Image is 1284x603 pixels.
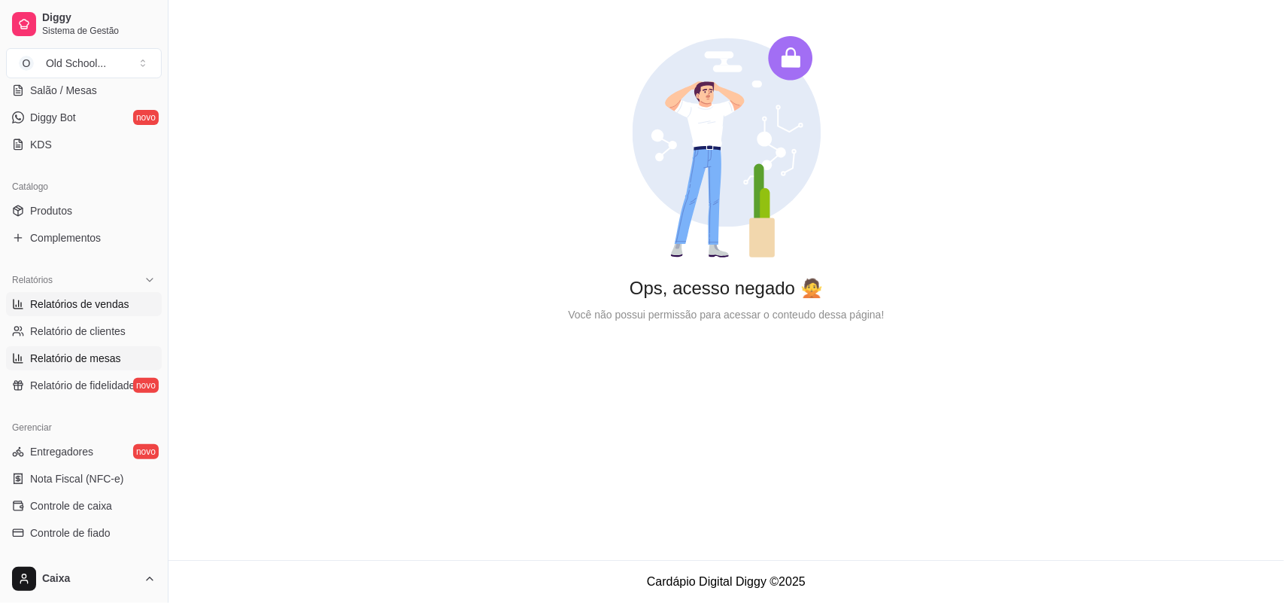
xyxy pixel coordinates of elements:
[193,276,1260,300] div: Ops, acesso negado 🙅
[30,203,72,218] span: Produtos
[6,6,162,42] a: DiggySistema de Gestão
[6,48,162,78] button: Select a team
[6,199,162,223] a: Produtos
[6,561,162,597] button: Caixa
[30,498,112,513] span: Controle de caixa
[30,297,129,312] span: Relatórios de vendas
[6,78,162,102] a: Salão / Mesas
[6,319,162,343] a: Relatório de clientes
[30,351,121,366] span: Relatório de mesas
[30,378,135,393] span: Relatório de fidelidade
[42,11,156,25] span: Diggy
[46,56,106,71] div: Old School ...
[12,274,53,286] span: Relatórios
[6,226,162,250] a: Complementos
[30,83,97,98] span: Salão / Mesas
[6,346,162,370] a: Relatório de mesas
[30,553,66,568] span: Cupons
[6,548,162,572] a: Cupons
[30,324,126,339] span: Relatório de clientes
[6,132,162,157] a: KDS
[30,471,123,486] span: Nota Fiscal (NFC-e)
[168,560,1284,603] footer: Cardápio Digital Diggy © 2025
[6,292,162,316] a: Relatórios de vendas
[30,444,93,459] span: Entregadores
[30,110,76,125] span: Diggy Bot
[6,521,162,545] a: Controle de fiado
[193,306,1260,323] div: Você não possui permissão para acessar o conteudo dessa página!
[19,56,34,71] span: O
[42,572,138,586] span: Caixa
[6,175,162,199] div: Catálogo
[6,440,162,464] a: Entregadoresnovo
[30,230,101,245] span: Complementos
[6,494,162,518] a: Controle de caixa
[6,416,162,440] div: Gerenciar
[30,137,52,152] span: KDS
[6,467,162,491] a: Nota Fiscal (NFC-e)
[42,25,156,37] span: Sistema de Gestão
[30,525,111,541] span: Controle de fiado
[6,373,162,397] a: Relatório de fidelidadenovo
[6,105,162,129] a: Diggy Botnovo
